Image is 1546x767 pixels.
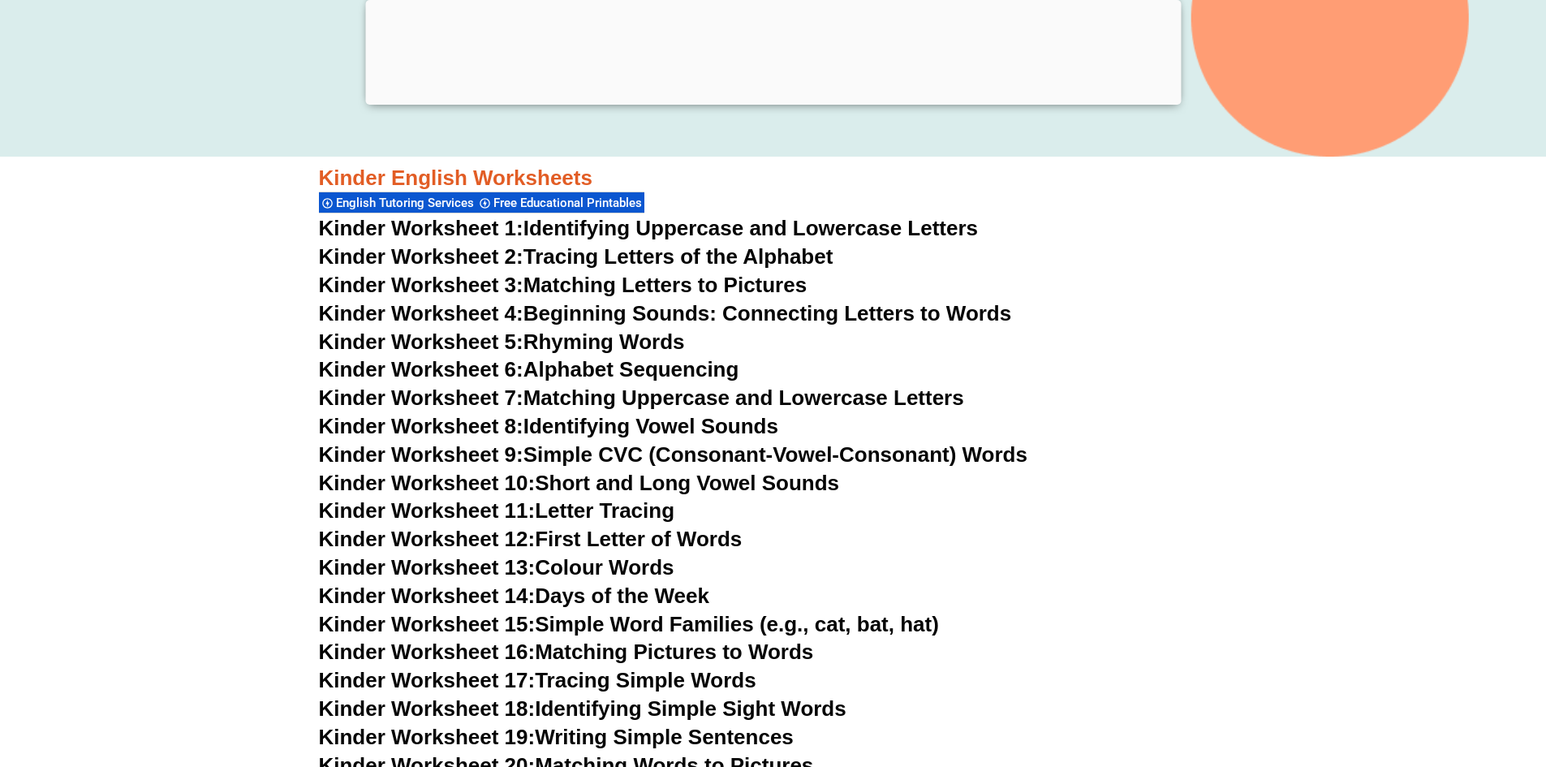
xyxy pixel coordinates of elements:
a: Kinder Worksheet 17:Tracing Simple Words [319,668,756,692]
a: Kinder Worksheet 3:Matching Letters to Pictures [319,273,807,297]
span: Kinder Worksheet 17: [319,668,536,692]
a: Kinder Worksheet 16:Matching Pictures to Words [319,640,814,664]
span: English Tutoring Services [336,196,479,210]
a: Kinder Worksheet 7:Matching Uppercase and Lowercase Letters [319,386,964,410]
span: Kinder Worksheet 2: [319,244,523,269]
span: Kinder Worksheet 18: [319,696,536,721]
h3: Kinder English Worksheets [319,165,1228,192]
a: Kinder Worksheet 1:Identifying Uppercase and Lowercase Letters [319,216,979,240]
a: Kinder Worksheet 9:Simple CVC (Consonant-Vowel-Consonant) Words [319,442,1027,467]
span: Kinder Worksheet 4: [319,301,523,325]
div: English Tutoring Services [319,192,476,213]
span: Kinder Worksheet 15: [319,612,536,636]
span: Kinder Worksheet 14: [319,584,536,608]
span: Kinder Worksheet 1: [319,216,523,240]
span: Kinder Worksheet 11: [319,498,536,523]
span: Kinder Worksheet 9: [319,442,523,467]
span: Kinder Worksheet 8: [319,414,523,438]
a: Kinder Worksheet 10:Short and Long Vowel Sounds [319,471,840,495]
a: Kinder Worksheet 18:Identifying Simple Sight Words [319,696,846,721]
span: Free Educational Printables [493,196,647,210]
span: Kinder Worksheet 10: [319,471,536,495]
span: Kinder Worksheet 5: [319,330,523,354]
a: Kinder Worksheet 4:Beginning Sounds: Connecting Letters to Words [319,301,1012,325]
a: Kinder Worksheet 19:Writing Simple Sentences [319,725,794,749]
span: Kinder Worksheet 7: [319,386,523,410]
a: Kinder Worksheet 11:Letter Tracing [319,498,675,523]
a: Kinder Worksheet 13:Colour Words [319,555,674,580]
span: Kinder Worksheet 12: [319,527,536,551]
span: Kinder Worksheet 3: [319,273,523,297]
div: Free Educational Printables [476,192,644,213]
span: Kinder Worksheet 16: [319,640,536,664]
span: Kinder Worksheet 13: [319,555,536,580]
a: Kinder Worksheet 12:First Letter of Words [319,527,743,551]
a: Kinder Worksheet 8:Identifying Vowel Sounds [319,414,778,438]
a: Kinder Worksheet 2:Tracing Letters of the Alphabet [319,244,833,269]
span: Kinder Worksheet 6: [319,357,523,381]
a: Kinder Worksheet 15:Simple Word Families (e.g., cat, bat, hat) [319,612,939,636]
iframe: Chat Widget [1276,584,1546,767]
a: Kinder Worksheet 6:Alphabet Sequencing [319,357,739,381]
a: Kinder Worksheet 5:Rhyming Words [319,330,685,354]
a: Kinder Worksheet 14:Days of the Week [319,584,709,608]
span: Kinder Worksheet 19: [319,725,536,749]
